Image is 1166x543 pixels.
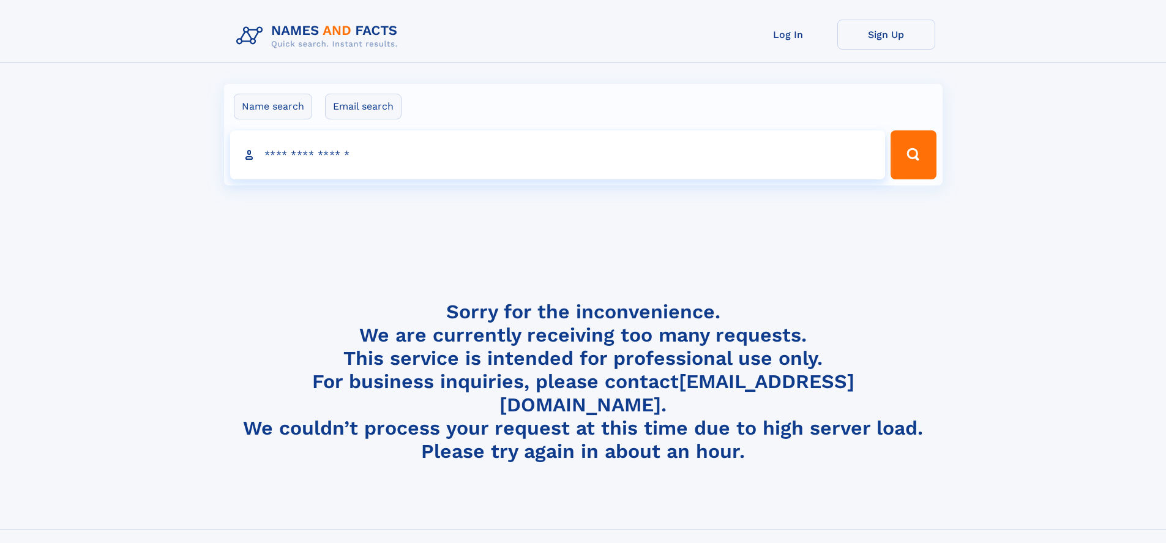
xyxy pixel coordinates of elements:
[739,20,837,50] a: Log In
[891,130,936,179] button: Search Button
[499,370,854,416] a: [EMAIL_ADDRESS][DOMAIN_NAME]
[234,94,312,119] label: Name search
[325,94,402,119] label: Email search
[230,130,886,179] input: search input
[231,20,408,53] img: Logo Names and Facts
[837,20,935,50] a: Sign Up
[231,300,935,463] h4: Sorry for the inconvenience. We are currently receiving too many requests. This service is intend...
